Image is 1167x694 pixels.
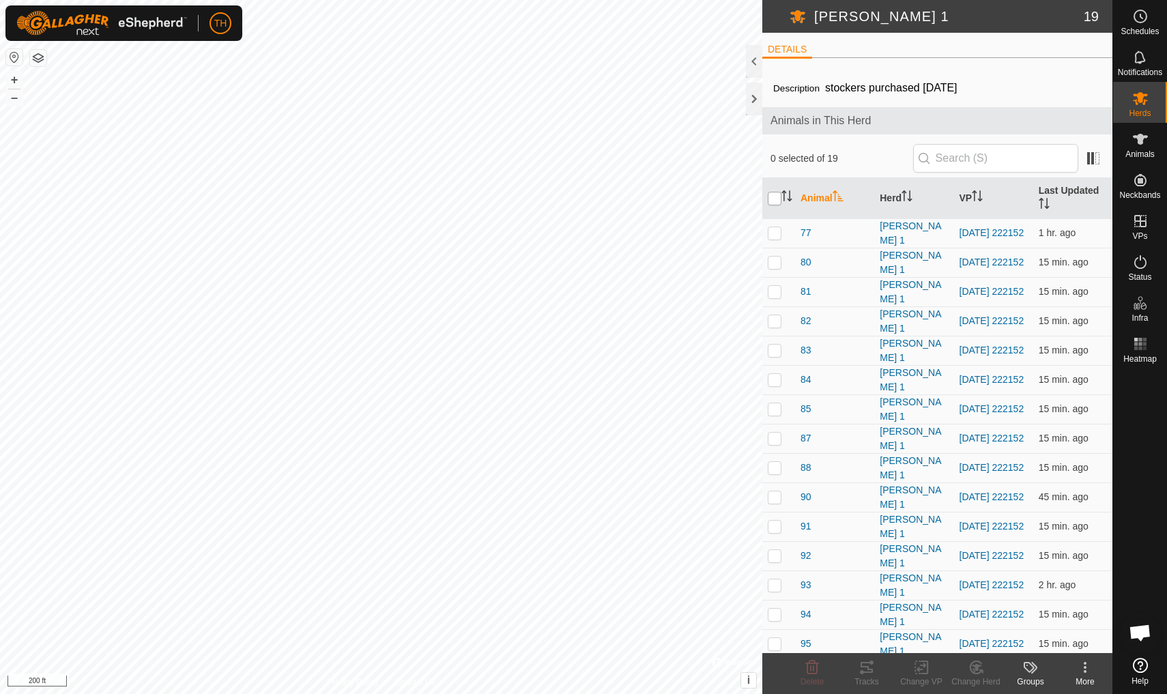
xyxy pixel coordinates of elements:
span: 0 selected of 19 [770,151,913,166]
span: Schedules [1121,27,1159,35]
a: [DATE] 222152 [960,433,1024,444]
span: Sep 11, 2025 at 8:32 PM [1039,550,1089,561]
span: TH [214,16,227,31]
span: 77 [801,226,811,240]
button: – [6,89,23,106]
span: 87 [801,431,811,446]
span: i [747,674,750,686]
div: [PERSON_NAME] 1 [880,542,948,570]
h2: [PERSON_NAME] 1 [814,8,1084,25]
div: [PERSON_NAME] 1 [880,278,948,306]
a: [DATE] 222152 [960,521,1024,532]
a: [DATE] 222152 [960,257,1024,268]
span: Sep 11, 2025 at 8:32 PM [1039,403,1089,414]
div: Tracks [839,676,894,688]
span: Heatmap [1123,355,1157,363]
a: [DATE] 222152 [960,227,1024,238]
span: Sep 11, 2025 at 7:31 PM [1039,227,1076,238]
div: [PERSON_NAME] 1 [880,424,948,453]
div: [PERSON_NAME] 1 [880,219,948,248]
span: Help [1132,677,1149,685]
span: 80 [801,255,811,270]
span: Sep 11, 2025 at 8:32 PM [1039,521,1089,532]
li: DETAILS [762,42,812,59]
a: [DATE] 222152 [960,491,1024,502]
a: [DATE] 222152 [960,374,1024,385]
a: [DATE] 222152 [960,550,1024,561]
div: [PERSON_NAME] 1 [880,307,948,336]
th: Herd [874,178,953,219]
button: Reset Map [6,49,23,66]
span: 94 [801,607,811,622]
span: Sep 11, 2025 at 8:32 PM [1039,374,1089,385]
span: 95 [801,637,811,651]
input: Search (S) [913,144,1078,173]
span: Infra [1132,314,1148,322]
div: [PERSON_NAME] 1 [880,512,948,541]
span: Sep 11, 2025 at 8:31 PM [1039,286,1089,297]
div: [PERSON_NAME] 1 [880,601,948,629]
span: VPs [1132,232,1147,240]
button: + [6,72,23,88]
label: Description [773,83,820,93]
p-sorticon: Activate to sort [1039,200,1050,211]
div: Change Herd [949,676,1003,688]
div: More [1058,676,1112,688]
span: Sep 11, 2025 at 8:32 PM [1039,433,1089,444]
p-sorticon: Activate to sort [972,192,983,203]
div: [PERSON_NAME] 1 [880,571,948,600]
span: 93 [801,578,811,592]
span: Animals [1125,150,1155,158]
a: [DATE] 222152 [960,315,1024,326]
span: Status [1128,273,1151,281]
span: Sep 11, 2025 at 8:32 PM [1039,638,1089,649]
span: Herds [1129,109,1151,117]
span: 85 [801,402,811,416]
div: [PERSON_NAME] 1 [880,248,948,277]
span: 84 [801,373,811,387]
span: Neckbands [1119,191,1160,199]
a: [DATE] 222152 [960,638,1024,649]
span: 83 [801,343,811,358]
span: Sep 11, 2025 at 8:32 PM [1039,609,1089,620]
a: [DATE] 222152 [960,286,1024,297]
span: Sep 11, 2025 at 8:32 PM [1039,257,1089,268]
span: 19 [1084,6,1099,27]
span: Animals in This Herd [770,113,1104,129]
a: Contact Us [394,676,435,689]
button: i [741,673,756,688]
div: [PERSON_NAME] 1 [880,366,948,394]
a: [DATE] 222152 [960,579,1024,590]
span: Sep 11, 2025 at 8:32 PM [1039,315,1089,326]
div: [PERSON_NAME] 1 [880,630,948,659]
span: 81 [801,285,811,299]
p-sorticon: Activate to sort [902,192,912,203]
div: [PERSON_NAME] 1 [880,454,948,482]
div: [PERSON_NAME] 1 [880,483,948,512]
div: [PERSON_NAME] 1 [880,336,948,365]
p-sorticon: Activate to sort [781,192,792,203]
div: Open chat [1120,612,1161,653]
span: Sep 11, 2025 at 6:02 PM [1039,579,1076,590]
th: VP [954,178,1033,219]
a: [DATE] 222152 [960,609,1024,620]
a: [DATE] 222152 [960,345,1024,356]
button: Map Layers [30,50,46,66]
a: Help [1113,652,1167,691]
span: Sep 11, 2025 at 8:32 PM [1039,462,1089,473]
span: 91 [801,519,811,534]
th: Last Updated [1033,178,1112,219]
span: 88 [801,461,811,475]
p-sorticon: Activate to sort [833,192,844,203]
th: Animal [795,178,874,219]
span: 82 [801,314,811,328]
img: Gallagher Logo [16,11,187,35]
span: Sep 11, 2025 at 8:01 PM [1039,491,1089,502]
span: Notifications [1118,68,1162,76]
a: [DATE] 222152 [960,462,1024,473]
div: Change VP [894,676,949,688]
span: Delete [801,677,824,686]
div: Groups [1003,676,1058,688]
span: stockers purchased [DATE] [820,76,963,99]
a: [DATE] 222152 [960,403,1024,414]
